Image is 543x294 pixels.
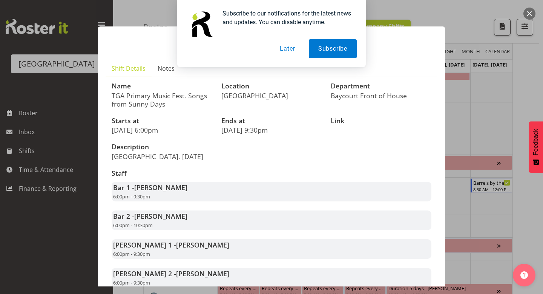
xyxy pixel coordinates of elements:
[113,269,229,278] strong: [PERSON_NAME] 2 -
[112,143,267,151] h3: Description
[176,269,229,278] span: [PERSON_NAME]
[112,126,212,134] p: [DATE] 6:00pm
[112,82,212,90] h3: Name
[113,193,150,200] span: 6:00pm - 9:30pm
[113,279,150,286] span: 6:00pm - 9:30pm
[216,9,357,26] div: Subscribe to our notifications for the latest news and updates. You can disable anytime.
[186,9,216,39] img: notification icon
[176,240,229,249] span: [PERSON_NAME]
[134,183,187,192] span: [PERSON_NAME]
[331,117,431,125] h3: Link
[520,271,528,279] img: help-xxl-2.png
[270,39,304,58] button: Later
[112,91,212,108] p: TGA Primary Music Fest. Songs from Sunny Days
[113,251,150,257] span: 6:00pm - 9:30pm
[331,91,431,100] p: Baycourt Front of House
[113,212,187,221] strong: Bar 2 -
[331,82,431,90] h3: Department
[221,117,322,125] h3: Ends at
[113,222,153,229] span: 6:00pm - 10:30pm
[309,39,357,58] button: Subscribe
[221,91,322,100] p: [GEOGRAPHIC_DATA]
[113,240,229,249] strong: [PERSON_NAME] 1 -
[532,129,539,155] span: Feedback
[134,212,187,221] span: [PERSON_NAME]
[221,82,322,90] h3: Location
[158,64,175,73] span: Notes
[112,170,431,177] h3: Staff
[112,152,267,161] p: [GEOGRAPHIC_DATA]. [DATE]
[113,183,187,192] strong: Bar 1 -
[221,126,322,134] p: [DATE] 9:30pm
[529,121,543,173] button: Feedback - Show survey
[112,64,146,73] span: Shift Details
[112,117,212,125] h3: Starts at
